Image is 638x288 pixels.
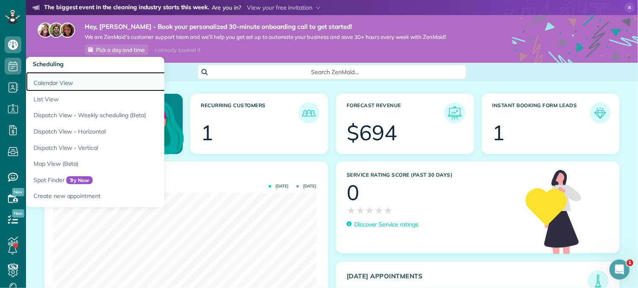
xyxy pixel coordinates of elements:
[85,33,446,41] span: We are ZenMaid’s customer support team and we’ll help you get set up to automate your business an...
[493,103,590,123] h3: Instant Booking Form Leads
[356,203,365,218] span: ★
[212,3,241,13] span: Are you in?
[296,184,316,188] span: [DATE]
[60,23,75,38] img: michelle-19f622bdf1676172e81f8f8fba1fb50e276960ebfe0243fe18214015130c80e4.jpg
[66,176,93,185] span: Try Now
[201,122,214,143] div: 1
[26,140,236,156] a: Dispatch View - Vertical
[609,260,630,280] iframe: Intercom live chat
[592,105,609,121] img: icon_form_leads-04211a6a04a5b2264e4ee56bc0799ec3eb69b7e499cbb523a139df1d13a81ae0.png
[26,91,236,108] a: List View
[85,23,446,31] strong: Hey, [PERSON_NAME] - Book your personalized 30-minute onboarding call to get started!
[26,156,236,172] a: Map View (Beta)
[38,23,53,38] img: maria-72a9807cf96188c08ef61303f053569d2e2a8a1cde33d635c8a3ac13582a053d.jpg
[26,72,236,91] a: Calendar View
[49,23,64,38] img: jorge-587dff0eeaa6aab1f244e6dc62b8924c3b6ad411094392a53c71c6c4a576187d.jpg
[33,60,64,68] span: Scheduling
[150,45,206,55] div: I already booked it
[493,122,505,143] div: 1
[26,123,236,140] a: Dispatch View - Horizontal
[354,220,418,229] p: Discover Service ratings
[26,172,236,188] a: Spot FinderTry Now
[446,105,463,121] img: icon_forecast_revenue-8c13a41c7ed35a8dcfafea3cbb826a0462acb37728057bba2d056411b612bbbe.png
[347,220,418,229] a: Discover Service ratings
[33,14,368,25] li: The world’s leading virtual event for cleaning business owners.
[26,107,236,123] a: Dispatch View - Weekly scheduling (Beta)
[301,105,317,121] img: icon_recurring_customers-cf858462ba22bcd05b5a5880d41d6543d210077de5bb9ebc9590e49fd87d84ed.png
[269,184,288,188] span: [DATE]
[347,172,517,178] h3: Service Rating score (past 30 days)
[347,203,356,218] span: ★
[384,203,393,218] span: ★
[365,203,374,218] span: ★
[12,188,24,196] span: New
[96,46,145,53] span: Pick a day and time
[374,203,384,218] span: ★
[12,209,24,218] span: New
[201,103,299,123] h3: Recurring Customers
[347,182,359,203] div: 0
[44,3,209,13] strong: The biggest event in the cleaning industry starts this week.
[55,172,319,180] h3: Actual Revenue this month
[347,122,397,143] div: $694
[26,188,236,207] a: Create new appointment
[85,44,148,55] a: Pick a day and time
[627,260,633,266] span: 1
[347,103,444,123] h3: Forecast Revenue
